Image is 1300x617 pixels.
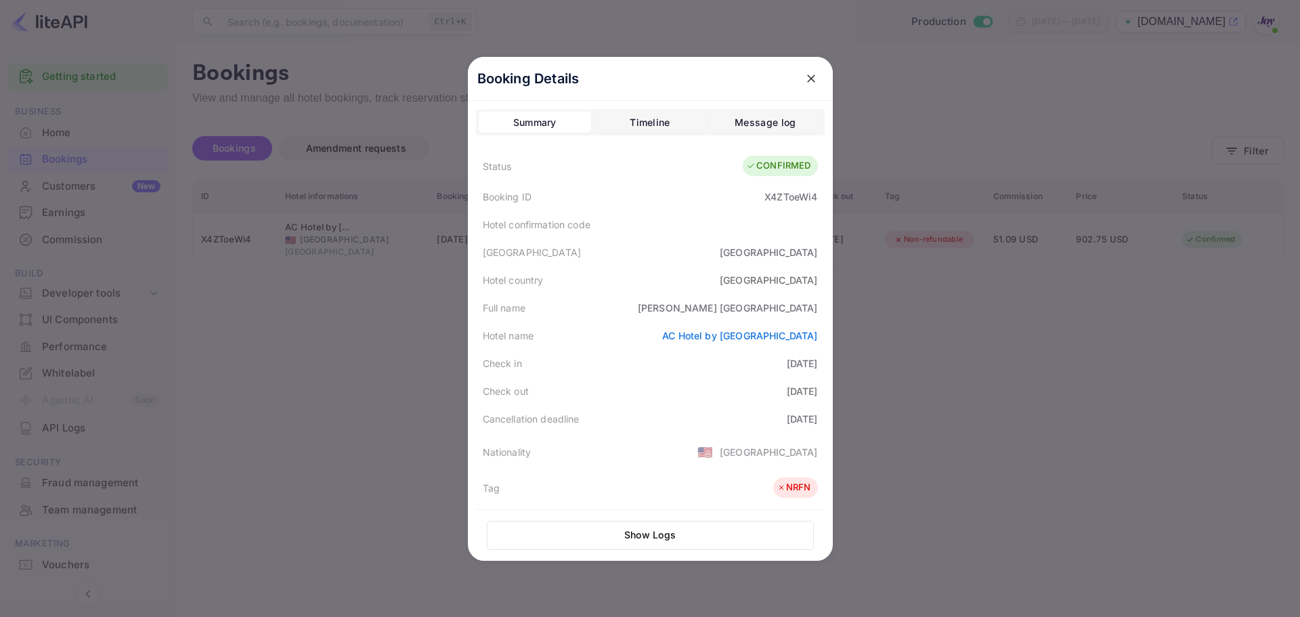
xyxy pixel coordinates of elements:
[479,112,591,133] button: Summary
[483,356,522,370] div: Check in
[787,384,818,398] div: [DATE]
[487,521,814,550] button: Show Logs
[787,356,818,370] div: [DATE]
[777,481,811,494] div: NRFN
[594,112,706,133] button: Timeline
[483,384,529,398] div: Check out
[638,301,818,315] div: [PERSON_NAME] [GEOGRAPHIC_DATA]
[787,412,818,426] div: [DATE]
[483,159,512,173] div: Status
[483,481,500,495] div: Tag
[483,301,525,315] div: Full name
[477,68,580,89] p: Booking Details
[483,190,532,204] div: Booking ID
[746,159,810,173] div: CONFIRMED
[799,66,823,91] button: close
[697,440,713,464] span: United States
[735,114,796,131] div: Message log
[720,273,818,287] div: [GEOGRAPHIC_DATA]
[483,273,544,287] div: Hotel country
[630,114,670,131] div: Timeline
[483,328,534,343] div: Hotel name
[764,190,817,204] div: X4ZToeWi4
[709,112,821,133] button: Message log
[720,445,818,459] div: [GEOGRAPHIC_DATA]
[662,330,817,341] a: AC Hotel by [GEOGRAPHIC_DATA]
[483,412,580,426] div: Cancellation deadline
[483,245,582,259] div: [GEOGRAPHIC_DATA]
[483,445,532,459] div: Nationality
[513,114,557,131] div: Summary
[483,217,590,232] div: Hotel confirmation code
[720,245,818,259] div: [GEOGRAPHIC_DATA]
